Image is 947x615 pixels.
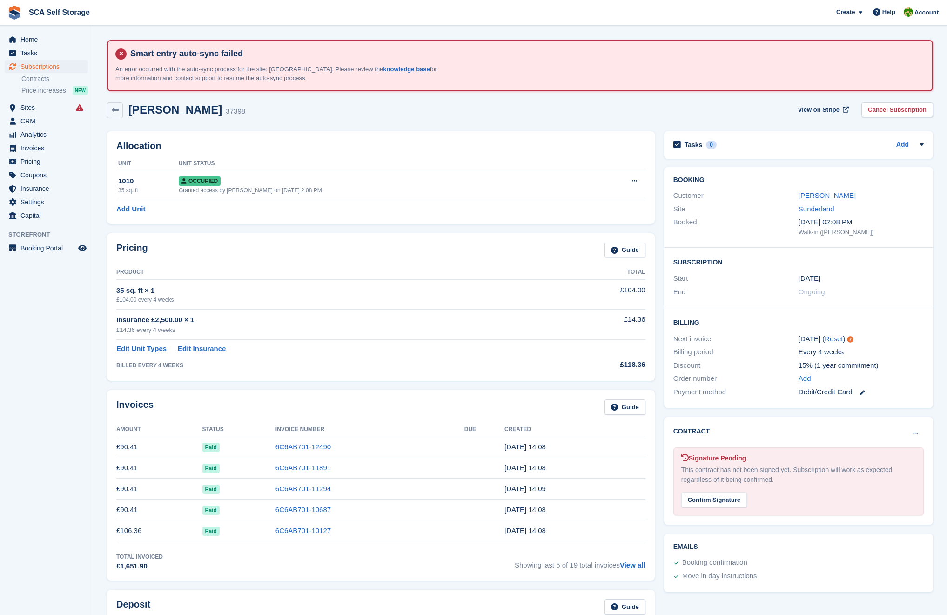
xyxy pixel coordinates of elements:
[116,500,202,520] td: £90.41
[799,273,820,284] time: 2024-04-02 23:00:00 UTC
[681,465,916,485] div: This contract has not been signed yet. Subscription will work as expected regardless of it being ...
[116,296,546,304] div: £104.00 every 4 weeks
[116,285,546,296] div: 35 sq. ft × 1
[275,485,331,493] a: 6C6AB701-11294
[799,288,825,296] span: Ongoing
[504,506,546,514] time: 2025-05-28 13:08:55 UTC
[5,101,88,114] a: menu
[681,490,747,498] a: Confirm Signature
[5,47,88,60] a: menu
[5,169,88,182] a: menu
[20,115,76,128] span: CRM
[21,85,88,95] a: Price increases NEW
[5,242,88,255] a: menu
[21,74,88,83] a: Contracts
[464,422,504,437] th: Due
[604,243,645,258] a: Guide
[179,176,221,186] span: Occupied
[682,557,747,568] div: Booking confirmation
[799,334,924,345] div: [DATE] ( )
[383,66,430,73] a: knowledge base
[202,422,275,437] th: Status
[20,182,76,195] span: Insurance
[116,243,148,258] h2: Pricing
[20,128,76,141] span: Analytics
[127,48,925,59] h4: Smart entry auto-sync failed
[799,205,834,213] a: Sunderland
[5,209,88,222] a: menu
[7,6,21,20] img: stora-icon-8386f47178a22dfd0bd8f6a31ec36ba5ce8667c1dd55bd0f319d3a0aa187defe.svg
[904,7,913,17] img: Sam Chapman
[504,422,645,437] th: Created
[620,561,645,569] a: View all
[799,217,924,228] div: [DATE] 02:08 PM
[20,242,76,255] span: Booking Portal
[21,86,66,95] span: Price increases
[275,506,331,514] a: 6C6AB701-10687
[5,142,88,155] a: menu
[116,437,202,458] td: £90.41
[504,464,546,472] time: 2025-07-23 13:08:20 UTC
[115,65,441,83] p: An error occurred with the auto-sync process for the site: [GEOGRAPHIC_DATA]. Please review the f...
[681,492,747,507] div: Confirm Signature
[546,359,645,370] div: £118.36
[118,186,179,195] div: 35 sq. ft
[706,141,717,149] div: 0
[515,553,645,572] span: Showing last 5 of 19 total invoices
[673,176,924,184] h2: Booking
[202,464,220,473] span: Paid
[20,33,76,46] span: Home
[504,527,546,534] time: 2025-04-30 13:08:35 UTC
[116,553,163,561] div: Total Invoiced
[673,360,799,371] div: Discount
[673,204,799,215] div: Site
[178,344,226,354] a: Edit Insurance
[20,142,76,155] span: Invoices
[179,186,590,195] div: Granted access by [PERSON_NAME] on [DATE] 2:08 PM
[275,422,464,437] th: Invoice Number
[673,190,799,201] div: Customer
[116,561,163,572] div: £1,651.90
[896,140,909,150] a: Add
[546,265,645,280] th: Total
[76,104,83,111] i: Smart entry sync failures have occurred
[202,485,220,494] span: Paid
[836,7,855,17] span: Create
[799,387,924,398] div: Debit/Credit Card
[275,527,331,534] a: 6C6AB701-10127
[116,156,179,171] th: Unit
[116,458,202,479] td: £90.41
[673,387,799,398] div: Payment method
[799,228,924,237] div: Walk-in ([PERSON_NAME])
[116,399,154,415] h2: Invoices
[5,196,88,209] a: menu
[546,280,645,309] td: £104.00
[846,335,854,344] div: Tooltip anchor
[5,115,88,128] a: menu
[685,141,703,149] h2: Tasks
[5,128,88,141] a: menu
[799,360,924,371] div: 15% (1 year commitment)
[73,86,88,95] div: NEW
[861,102,933,118] a: Cancel Subscription
[914,8,939,17] span: Account
[128,103,222,116] h2: [PERSON_NAME]
[116,265,546,280] th: Product
[116,141,645,151] h2: Allocation
[673,217,799,237] div: Booked
[202,506,220,515] span: Paid
[673,543,924,551] h2: Emails
[681,453,916,463] div: Signature Pending
[118,176,179,187] div: 1010
[546,309,645,339] td: £14.36
[673,426,710,436] h2: Contract
[5,33,88,46] a: menu
[116,479,202,500] td: £90.41
[799,373,811,384] a: Add
[5,155,88,168] a: menu
[5,182,88,195] a: menu
[673,257,924,266] h2: Subscription
[20,47,76,60] span: Tasks
[116,325,546,335] div: £14.36 every 4 weeks
[116,361,546,370] div: BILLED EVERY 4 WEEKS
